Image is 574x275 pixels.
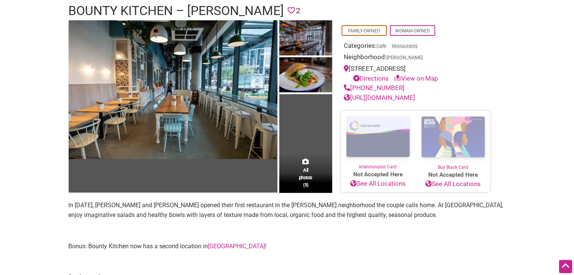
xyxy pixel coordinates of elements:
a: Restaurants [392,43,418,49]
div: Scroll Back to Top [559,260,572,273]
a: Family-Owned [348,28,380,34]
span: 2 [296,5,300,17]
a: Cafe [377,43,386,49]
h1: Bounty Kitchen – [PERSON_NAME] [68,2,284,20]
a: [URL][DOMAIN_NAME] [344,94,415,101]
span: Not Accepted Here [415,171,491,179]
a: View on Map [394,75,438,82]
a: [GEOGRAPHIC_DATA] [208,243,265,250]
img: Buy Black Card [415,110,491,164]
a: Buy Black Card [415,110,491,171]
span: All photos (5) [299,167,312,188]
img: Intentionalist Card [340,110,415,163]
div: [STREET_ADDRESS] [344,64,487,83]
a: See All Locations [415,179,491,189]
p: Bonus: Bounty Kitchen now has a second location in ! [68,241,506,251]
span: Not Accepted Here [340,170,415,179]
span: [PERSON_NAME] [386,55,423,60]
a: [PHONE_NUMBER] [344,84,405,92]
a: Directions [353,75,389,82]
div: Categories: [344,41,487,53]
p: In [DATE], [PERSON_NAME] and [PERSON_NAME] opened their first restaurant in the [PERSON_NAME] nei... [68,200,506,220]
a: Intentionalist Card [340,110,415,170]
a: Woman-Owned [395,28,430,34]
a: See All Locations [340,179,415,189]
div: Neighborhood: [344,52,487,64]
